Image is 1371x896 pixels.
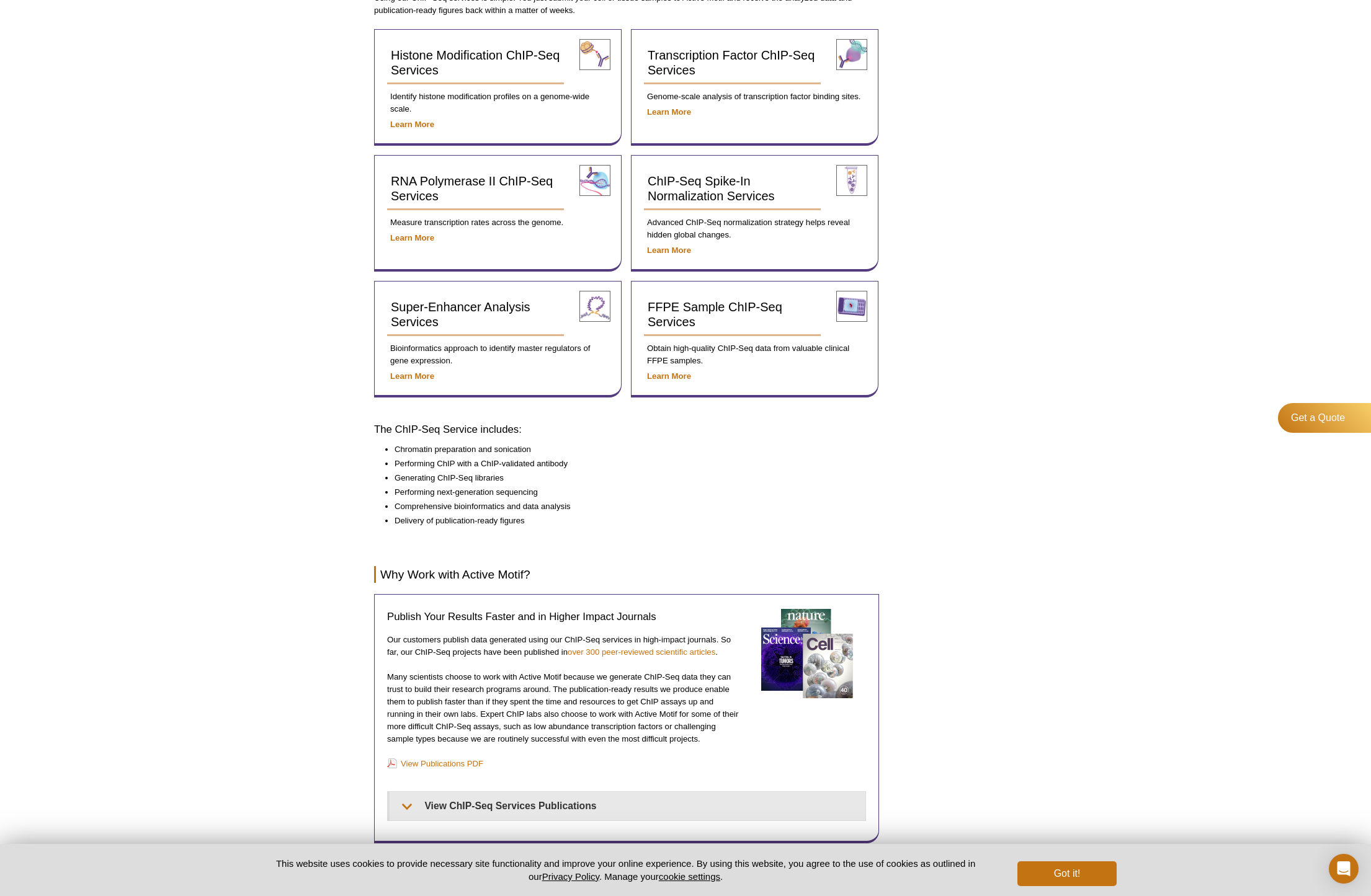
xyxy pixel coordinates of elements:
p: Genome-scale analysis of transcription factor binding sites. [644,91,865,103]
li: Performing next-generation sequencing [395,486,867,500]
p: Obtain high-quality ChIP-Seq data from valuable clinical FFPE samples. [644,342,865,367]
li: Performing ChIP with a ChIP-validated antibody [395,458,867,472]
a: Privacy Policy [542,871,599,882]
span: Histone Modification ChIP-Seq Services [391,48,560,77]
a: RNA Polymerase II ChIP-Seq Services [387,168,564,210]
a: over 300 peer-reviewed scientific articles [568,647,715,657]
a: Learn More [647,371,691,381]
img: ChIP-Seq super-enhancer analysis [579,291,610,322]
span: Transcription Factor ChIP-Seq Services [648,48,815,77]
span: RNA Polymerase II ChIP-Seq Services [391,174,553,203]
li: Chromatin preparation and sonication [395,443,867,458]
div: Open Intercom Messenger [1329,854,1359,884]
img: RNA pol II ChIP-Seq [579,165,610,196]
a: Learn More [390,233,434,242]
h2: Why Work with Active Motif? [374,566,879,583]
a: Learn More [390,120,434,129]
img: FFPE ChIP-Seq [836,291,867,322]
button: cookie settings [659,871,720,882]
p: Identify histone modification profiles on a genome-wide scale. [387,91,609,115]
p: Many scientists choose to work with Active Motif because we generate ChIP-Seq data they can trust... [387,671,739,745]
a: Super-Enhancer Analysis Services [387,294,564,336]
p: This website uses cookies to provide necessary site functionality and improve your online experie... [254,857,997,883]
a: Histone Modification ChIP-Seq Services [387,42,564,84]
a: Learn More [647,107,691,117]
li: Delivery of publication-ready figures [395,515,867,529]
p: Advanced ChIP-Seq normalization strategy helps reveal hidden global changes. [644,216,865,241]
a: Learn More [647,246,691,255]
p: Measure transcription rates across the genome. [387,216,609,229]
p: Our customers publish data generated using our ChIP-Seq services in high-impact journals. So far,... [387,634,739,659]
summary: View ChIP-Seq Services Publications [390,792,865,820]
img: Publications [761,607,854,700]
button: Got it! [1017,861,1117,886]
li: Generating ChIP-Seq libraries [395,472,867,486]
a: FFPE Sample ChIP-Seq Services [644,294,821,336]
a: Get a Quote [1278,403,1371,433]
img: transcription factor ChIP-Seq [836,39,867,70]
span: FFPE Sample ChIP-Seq Services [648,300,782,329]
a: Learn More [390,371,434,381]
h3: Publish Your Results Faster and in Higher Impact Journals [387,610,739,624]
h3: The ChIP-Seq Service includes: [374,422,879,437]
span: Super-Enhancer Analysis Services [391,300,530,329]
a: ChIP-Seq Spike-In Normalization Services [644,168,821,210]
img: ChIP-Seq spike-in normalization [836,165,867,196]
span: ChIP-Seq Spike-In Normalization Services [648,174,775,203]
a: View Publications PDF [387,758,483,770]
img: histone modification ChIP-Seq [579,39,610,70]
a: Transcription Factor ChIP-Seq Services [644,42,821,84]
p: Bioinformatics approach to identify master regulators of gene expression. [387,342,609,367]
li: Comprehensive bioinformatics and data analysis [395,500,867,515]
